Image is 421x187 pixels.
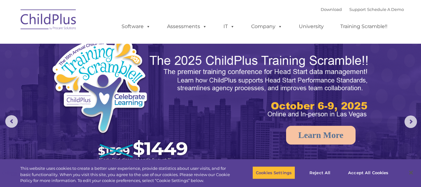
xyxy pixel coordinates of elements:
a: University [293,20,330,33]
img: ChildPlus by Procare Solutions [17,5,80,36]
a: Software [115,20,157,33]
div: This website uses cookies to create a better user experience, provide statistics about user visit... [20,165,232,184]
button: Cookies Settings [252,166,295,179]
a: Company [245,20,289,33]
a: Learn More [286,126,356,145]
a: Download [321,7,342,12]
button: Accept All Cookies [345,166,392,179]
button: Close [404,166,418,180]
a: Support [349,7,366,12]
a: IT [217,20,241,33]
a: Assessments [161,20,213,33]
a: Schedule A Demo [367,7,404,12]
a: Training Scramble!! [334,20,394,33]
span: Last name [87,41,106,46]
span: Phone number [87,67,113,71]
button: Reject All [300,166,339,179]
font: | [321,7,404,12]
